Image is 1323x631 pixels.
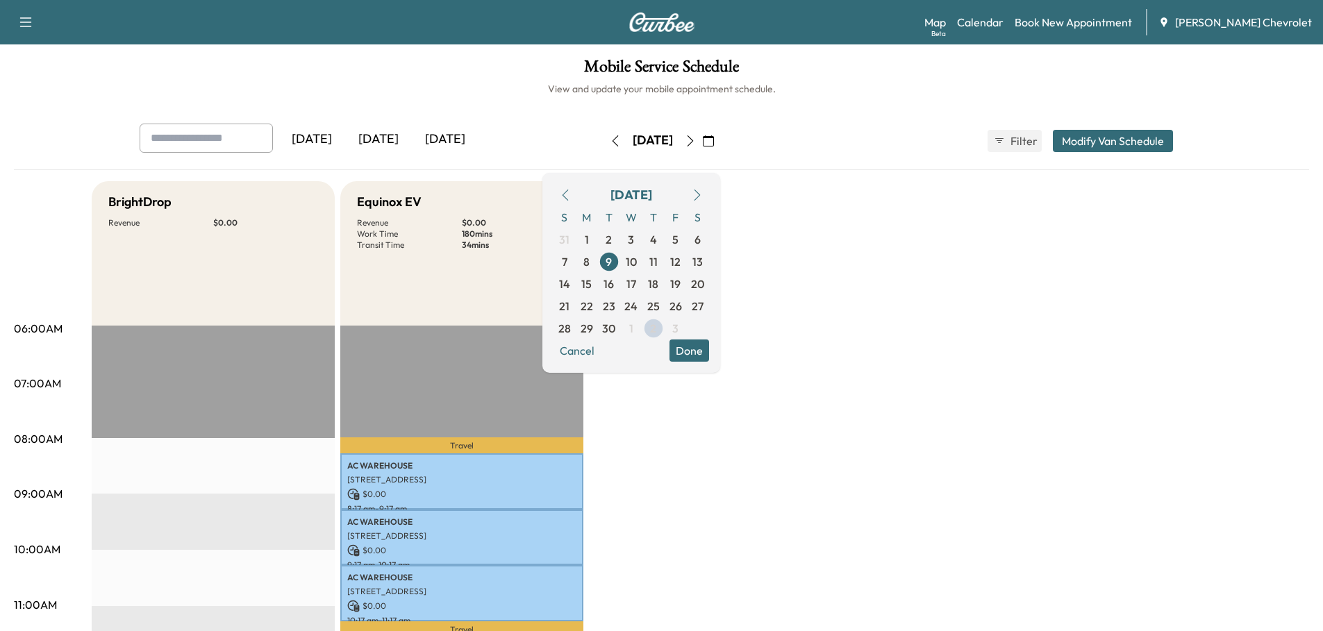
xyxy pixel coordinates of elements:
span: 26 [669,298,682,314]
img: Curbee Logo [629,12,695,32]
p: AC WAREHOUSE [347,572,576,583]
p: 07:00AM [14,375,61,392]
p: Work Time [357,228,462,239]
h6: View and update your mobile appointment schedule. [14,82,1309,96]
span: 28 [558,320,571,337]
p: 180 mins [462,228,567,239]
div: [DATE] [412,124,479,155]
span: 12 [670,253,681,270]
p: 9:17 am - 10:17 am [347,560,576,571]
span: 11 [649,253,658,270]
p: $ 0.00 [347,544,576,557]
span: W [620,206,642,228]
div: Beta [931,28,946,39]
span: 25 [647,298,660,314]
span: 3 [628,231,634,248]
span: F [665,206,687,228]
span: 24 [624,298,638,314]
span: 9 [606,253,612,270]
span: 8 [583,253,590,270]
span: M [576,206,598,228]
span: 31 [559,231,569,248]
button: Done [669,339,709,362]
p: 11:00AM [14,596,57,613]
p: AC WAREHOUSE [347,460,576,471]
span: S [687,206,709,228]
span: 2 [650,320,656,337]
button: Filter [988,130,1042,152]
p: [STREET_ADDRESS] [347,530,576,541]
span: T [642,206,665,228]
p: [STREET_ADDRESS] [347,586,576,597]
button: Cancel [554,339,601,362]
span: 16 [604,276,614,292]
h5: Equinox EV [357,192,422,212]
span: 30 [602,320,615,337]
div: [DATE] [633,132,673,149]
p: 06:00AM [14,320,63,337]
span: 29 [581,320,593,337]
span: 2 [606,231,612,248]
p: AC WAREHOUSE [347,516,576,528]
h5: BrightDrop [108,192,172,212]
p: $ 0.00 [213,217,318,228]
p: 10:00AM [14,541,60,557]
p: 8:17 am - 9:17 am [347,503,576,514]
span: 5 [672,231,679,248]
p: 34 mins [462,239,567,251]
span: Filter [1010,133,1035,149]
span: 1 [585,231,589,248]
div: [DATE] [610,185,652,205]
p: Travel [340,437,583,453]
span: 13 [692,253,703,270]
p: [STREET_ADDRESS] [347,474,576,485]
span: 10 [626,253,637,270]
h1: Mobile Service Schedule [14,58,1309,82]
p: Transit Time [357,239,462,251]
span: S [554,206,576,228]
p: Revenue [357,217,462,228]
span: 20 [691,276,704,292]
span: 6 [694,231,701,248]
p: Revenue [108,217,213,228]
span: 18 [648,276,658,292]
span: 7 [562,253,567,270]
span: 17 [626,276,636,292]
p: $ 0.00 [347,600,576,612]
span: 22 [581,298,593,314]
a: Calendar [957,14,1004,31]
a: MapBeta [924,14,946,31]
p: 10:17 am - 11:17 am [347,615,576,626]
a: Book New Appointment [1015,14,1132,31]
span: 4 [650,231,657,248]
span: 15 [581,276,592,292]
span: 19 [670,276,681,292]
span: 3 [672,320,679,337]
div: [DATE] [278,124,345,155]
p: $ 0.00 [347,488,576,500]
span: 21 [559,298,569,314]
span: 27 [692,298,704,314]
span: [PERSON_NAME] Chevrolet [1175,14,1312,31]
span: 1 [629,320,633,337]
span: 14 [559,276,570,292]
button: Modify Van Schedule [1053,130,1173,152]
p: 09:00AM [14,485,63,502]
span: 23 [603,298,615,314]
span: T [598,206,620,228]
p: $ 0.00 [462,217,567,228]
div: [DATE] [345,124,412,155]
p: 08:00AM [14,430,63,447]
